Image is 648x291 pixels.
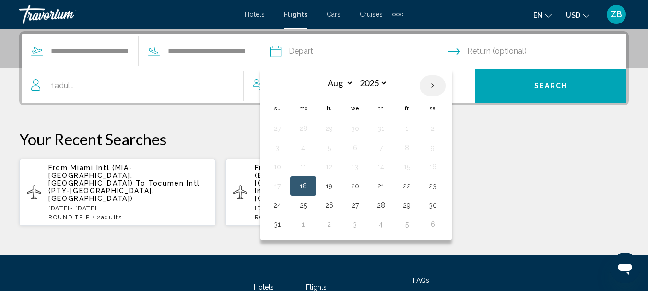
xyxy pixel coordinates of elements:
button: Day 4 [295,141,311,154]
button: Day 3 [347,218,363,231]
span: From [48,164,68,172]
iframe: Button to launch messaging window [610,253,640,283]
span: From [255,164,274,172]
span: Eldorado International (BOG-Bogota, [GEOGRAPHIC_DATA]) [255,179,390,202]
button: Depart date [270,34,448,69]
a: Flights [284,11,307,18]
button: Day 2 [425,122,440,135]
button: Day 18 [295,179,311,193]
button: Day 16 [425,160,440,174]
span: Adult [55,81,73,90]
button: Day 13 [347,160,363,174]
span: ROUND TRIP [255,214,296,221]
button: Day 31 [373,122,389,135]
button: From Miami Intl (MIA-[GEOGRAPHIC_DATA], [GEOGRAPHIC_DATA]) To Tocumen Intl (PTY-[GEOGRAPHIC_DATA]... [19,158,216,226]
span: To [136,179,145,187]
button: Day 24 [270,198,285,212]
button: Day 5 [399,218,414,231]
span: 1 [51,79,73,93]
button: Day 5 [321,141,337,154]
span: Tocumen Intl (PTY-[GEOGRAPHIC_DATA], [GEOGRAPHIC_DATA]) [48,179,200,202]
button: Day 30 [347,122,363,135]
div: Search widget [22,34,626,103]
a: Cruises [360,11,383,18]
button: Day 9 [425,141,440,154]
button: Day 1 [295,218,311,231]
button: Day 8 [399,141,414,154]
button: Day 26 [321,198,337,212]
button: Day 31 [270,218,285,231]
button: Day 4 [373,218,389,231]
span: ROUND TRIP [48,214,90,221]
button: Travelers: 1 adult, 0 children [22,69,475,103]
span: [GEOGRAPHIC_DATA][US_STATE] (BWI-[GEOGRAPHIC_DATA], [GEOGRAPHIC_DATA]) [255,164,404,187]
span: Miami Intl (MIA-[GEOGRAPHIC_DATA], [GEOGRAPHIC_DATA]) [48,164,133,187]
span: Return (optional) [467,45,527,58]
span: ZB [611,10,622,19]
p: [DATE] - [DATE] [48,205,208,211]
span: 2 [97,214,122,221]
button: User Menu [604,4,629,24]
a: Hotels [245,11,265,18]
button: Day 15 [399,160,414,174]
a: Travorium [19,5,235,24]
button: From [GEOGRAPHIC_DATA][US_STATE] (BWI-[GEOGRAPHIC_DATA], [GEOGRAPHIC_DATA]) To Eldorado Internati... [225,158,422,226]
button: Day 23 [425,179,440,193]
p: Your Recent Searches [19,129,629,149]
button: Day 29 [321,122,337,135]
span: USD [566,12,580,19]
button: Search [475,69,626,103]
button: Day 28 [295,122,311,135]
a: Hotels [254,283,274,291]
button: Day 20 [347,179,363,193]
button: Day 2 [321,218,337,231]
button: Day 19 [321,179,337,193]
button: Day 27 [270,122,285,135]
button: Day 10 [270,160,285,174]
span: en [533,12,542,19]
a: Flights [306,283,327,291]
button: Day 14 [373,160,389,174]
button: Day 7 [373,141,389,154]
button: Next month [420,75,446,97]
button: Day 22 [399,179,414,193]
button: Day 6 [347,141,363,154]
button: Day 11 [295,160,311,174]
a: Cars [327,11,341,18]
span: Adults [101,214,122,221]
button: Day 12 [321,160,337,174]
button: Day 21 [373,179,389,193]
select: Select year [356,75,388,92]
button: Day 25 [295,198,311,212]
button: Change language [533,8,552,22]
button: Extra navigation items [392,7,403,22]
p: [DATE] - [DATE] [255,205,414,211]
button: Day 30 [425,198,440,212]
span: Search [534,82,568,90]
button: Day 17 [270,179,285,193]
button: Day 3 [270,141,285,154]
button: Day 1 [399,122,414,135]
button: Day 6 [425,218,440,231]
button: Day 28 [373,198,389,212]
button: Change currency [566,8,589,22]
a: FAQs [413,277,429,284]
button: Day 27 [347,198,363,212]
select: Select month [322,75,353,92]
button: Return date [448,34,627,69]
button: Day 29 [399,198,414,212]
